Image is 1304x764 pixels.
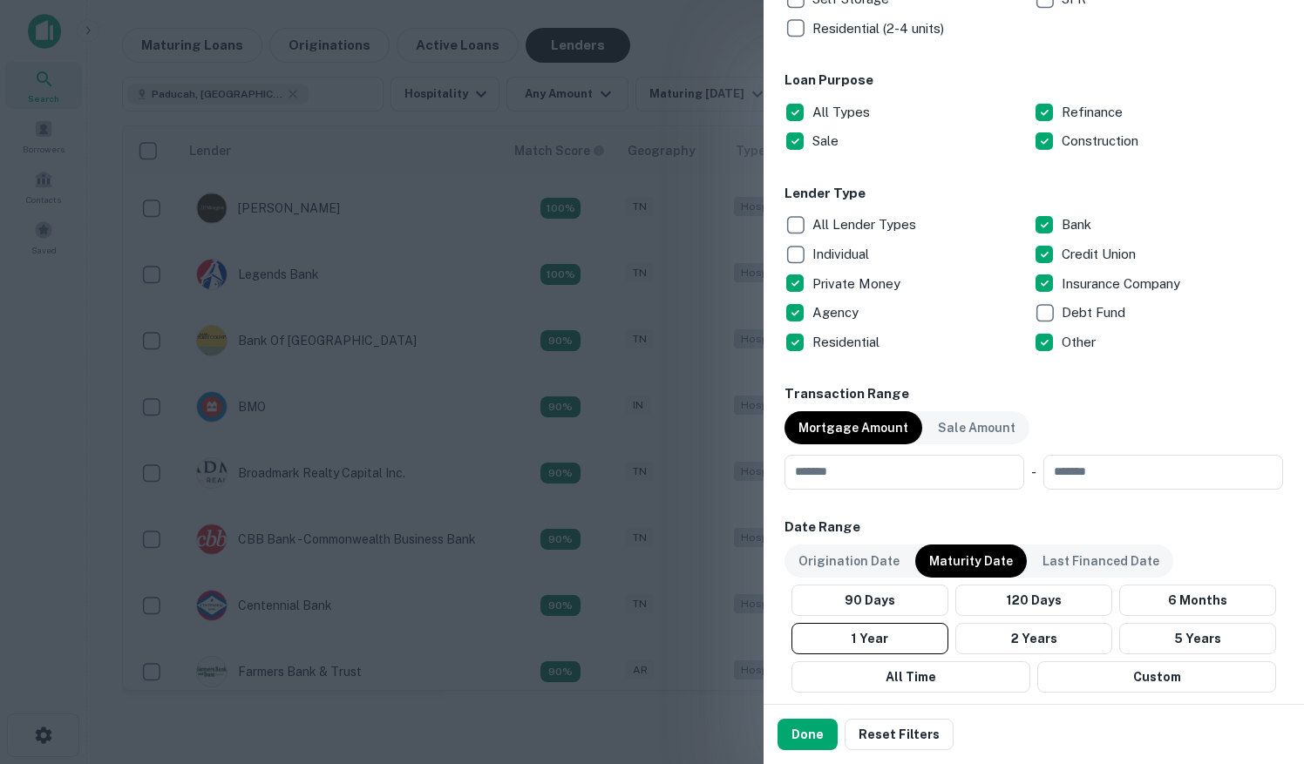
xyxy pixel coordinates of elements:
p: Agency [812,302,862,323]
button: 1 Year [791,623,948,654]
div: - [1031,455,1036,490]
iframe: Chat Widget [1217,625,1304,708]
button: 2 Years [955,623,1112,654]
p: Private Money [812,274,904,294]
p: Other [1062,332,1099,353]
h6: Date Range [784,517,1283,538]
button: 6 Months [1119,585,1276,616]
button: Custom [1037,661,1276,693]
p: All Types [812,102,873,123]
p: Bank [1062,214,1095,235]
p: Credit Union [1062,244,1139,265]
button: Done [778,719,838,750]
button: 5 Years [1119,623,1276,654]
p: Maturity Date [929,551,1013,571]
p: Insurance Company [1062,274,1184,294]
button: 120 Days [955,585,1112,616]
button: All Time [791,661,1030,693]
p: Residential (2-4 units) [812,18,947,39]
p: Debt Fund [1062,302,1129,323]
h6: Lender Type [784,184,1283,204]
p: Last Financed Date [1043,551,1159,571]
p: Mortgage Amount [798,418,908,437]
p: Origination Date [798,551,900,571]
p: Individual [812,244,873,265]
h6: Loan Purpose [784,71,1283,91]
h6: Transaction Range [784,384,1283,404]
p: Refinance [1062,102,1126,123]
p: Sale [812,131,842,152]
p: Sale Amount [938,418,1015,437]
p: All Lender Types [812,214,920,235]
p: Residential [812,332,883,353]
button: 90 Days [791,585,948,616]
p: Construction [1062,131,1142,152]
button: Reset Filters [845,719,954,750]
